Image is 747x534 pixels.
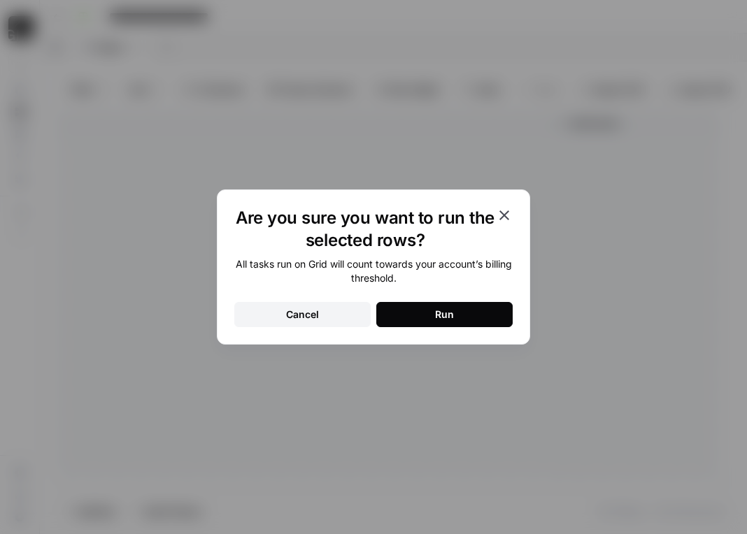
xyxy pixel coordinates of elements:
div: Cancel [286,308,319,322]
button: Cancel [234,302,371,327]
div: All tasks run on Grid will count towards your account’s billing threshold. [234,257,513,285]
div: Run [435,308,454,322]
button: Run [376,302,513,327]
h1: Are you sure you want to run the selected rows? [234,207,496,252]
